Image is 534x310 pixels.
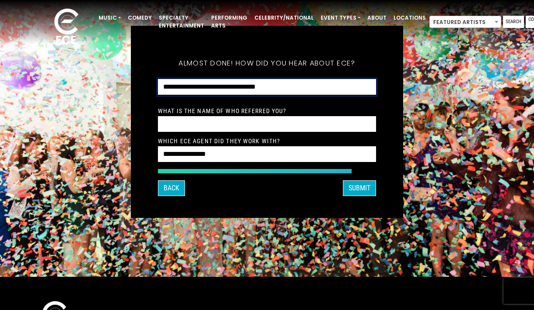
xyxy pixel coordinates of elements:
select: How did you hear about ECE [158,79,376,95]
a: Search [503,16,524,28]
label: What is the Name of Who Referred You? [158,107,286,115]
span: Featured Artists [429,16,501,28]
a: Celebrity/National [251,10,317,25]
a: Comedy [124,10,155,25]
a: Specialty Entertainment [155,10,208,33]
img: ece_new_logo_whitev2-1.png [44,6,88,48]
button: SUBMIT [343,180,376,196]
a: Music [95,10,124,25]
span: Featured Artists [430,16,501,28]
a: Performing Arts [208,10,251,33]
a: Event Types [317,10,364,25]
a: Locations [390,10,429,25]
button: Back [158,180,185,196]
h5: Almost done! How did you hear about ECE? [158,48,376,79]
a: About [364,10,390,25]
label: Which ECE Agent Did They Work With? [158,137,280,145]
